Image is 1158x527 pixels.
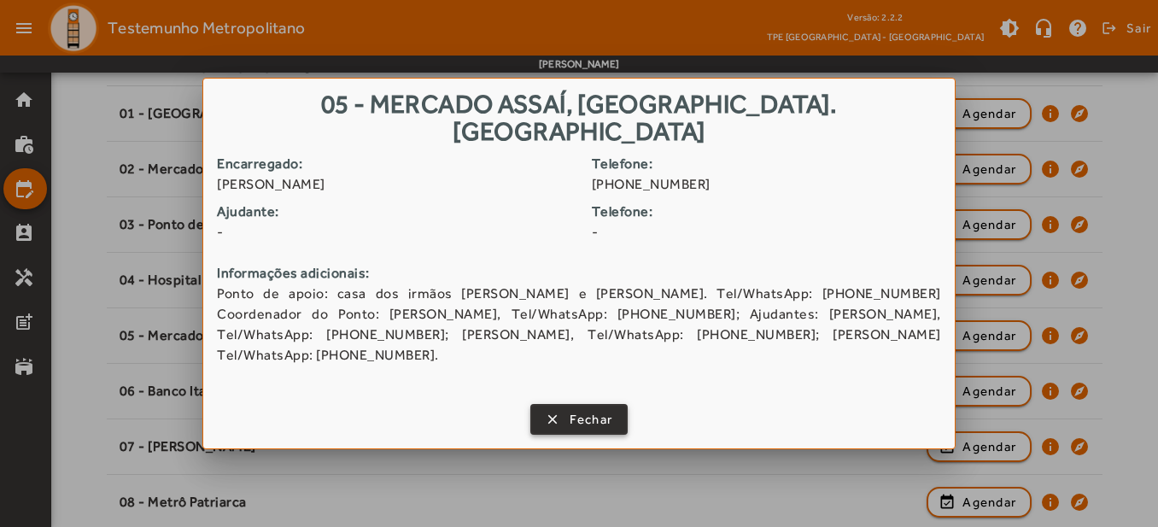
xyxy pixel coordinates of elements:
[217,174,579,195] span: [PERSON_NAME]
[203,79,954,153] h1: 05 - Mercado Assaí, [GEOGRAPHIC_DATA]. [GEOGRAPHIC_DATA]
[592,154,954,174] strong: Telefone:
[592,202,954,222] strong: Telefone:
[217,202,579,222] strong: Ajudante:
[592,174,954,195] span: [PHONE_NUMBER]
[592,222,954,243] span: -
[217,284,940,366] span: Ponto de apoio: casa dos irmãos [PERSON_NAME] e [PERSON_NAME]. Tel/WhatsApp: [PHONE_NUMBER] Coord...
[530,404,629,435] button: Fechar
[570,410,613,430] span: Fechar
[217,154,579,174] strong: Encarregado:
[217,222,579,243] span: -
[217,263,940,284] strong: Informações adicionais:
